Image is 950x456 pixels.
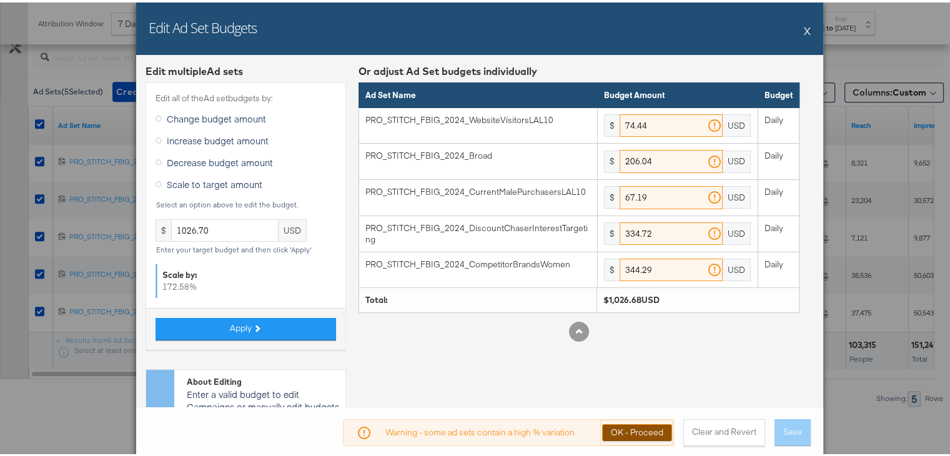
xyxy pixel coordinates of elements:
[758,105,799,141] td: Daily
[604,256,620,279] div: $
[604,112,620,134] div: $
[156,217,171,239] div: $
[603,292,793,304] div: $1,026.68USD
[187,374,339,385] div: About Editing
[359,62,799,76] div: Or adjust Ad Set budgets individually
[162,267,331,279] div: Scale by:
[149,16,257,34] h2: Edit Ad Set Budgets
[156,90,336,102] label: Edit all of the Ad set budgets by:
[187,385,339,422] p: Enter a valid budget to edit Campaigns or manually edit budgets as required.
[365,184,590,196] div: PRO_STITCH_FBIG_2024_CurrentMalePurchasersLAL10
[758,249,799,285] td: Daily
[359,81,598,106] th: Ad Set Name
[167,154,273,166] span: Decrease budget amount
[156,243,336,252] div: Enter your target budget and then click 'Apply'
[156,315,336,338] button: Apply
[167,110,266,122] span: Change budget amount
[723,112,751,134] div: USD
[365,292,590,304] div: Total:
[723,220,751,242] div: USD
[365,220,590,243] div: PRO_STITCH_FBIG_2024_DiscountChaserInterestTargeting
[156,262,336,295] div: 172.58 %
[804,16,811,41] button: X
[723,184,751,206] div: USD
[723,148,751,171] div: USD
[604,184,620,206] div: $
[598,81,758,106] th: Budget Amount
[758,81,799,106] th: Budget
[385,424,499,436] div: Warning - some ad sets contain a high % variation
[683,417,765,444] button: Clear and Revert
[365,256,590,268] div: PRO_STITCH_FBIG_2024_CompetitorBrandsWomen
[146,62,346,76] div: Edit multiple Ad set s
[167,176,262,188] span: Scale to target amount
[365,147,590,159] div: PRO_STITCH_FBIG_2024_Broad
[279,217,307,239] div: USD
[167,132,269,144] span: Increase budget amount
[156,198,336,207] div: Select an option above to edit the budget.
[602,422,672,439] button: OK - Proceed
[604,148,620,171] div: $
[758,141,799,177] td: Daily
[723,256,751,279] div: USD
[758,213,799,249] td: Daily
[230,320,252,332] span: Apply
[604,220,620,242] div: $
[365,112,590,124] div: PRO_STITCH_FBIG_2024_WebsiteVisitorsLAL10
[758,177,799,214] td: Daily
